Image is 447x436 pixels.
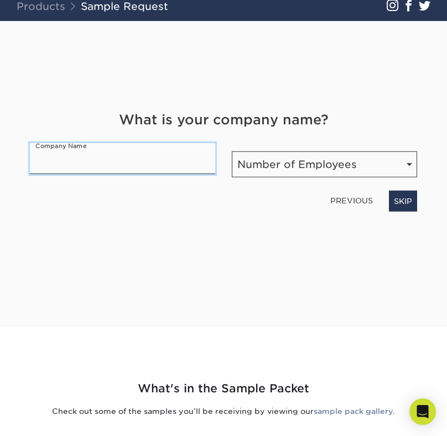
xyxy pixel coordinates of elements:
[30,110,417,130] h4: What is your company name?
[314,407,393,416] a: sample pack gallery
[389,191,417,212] a: SKIP
[8,380,439,397] h2: What's in the Sample Packet
[326,192,377,209] a: PREVIOUS
[409,398,436,425] div: Open Intercom Messenger
[8,406,439,417] p: Check out some of the samples you’ll be receiving by viewing our .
